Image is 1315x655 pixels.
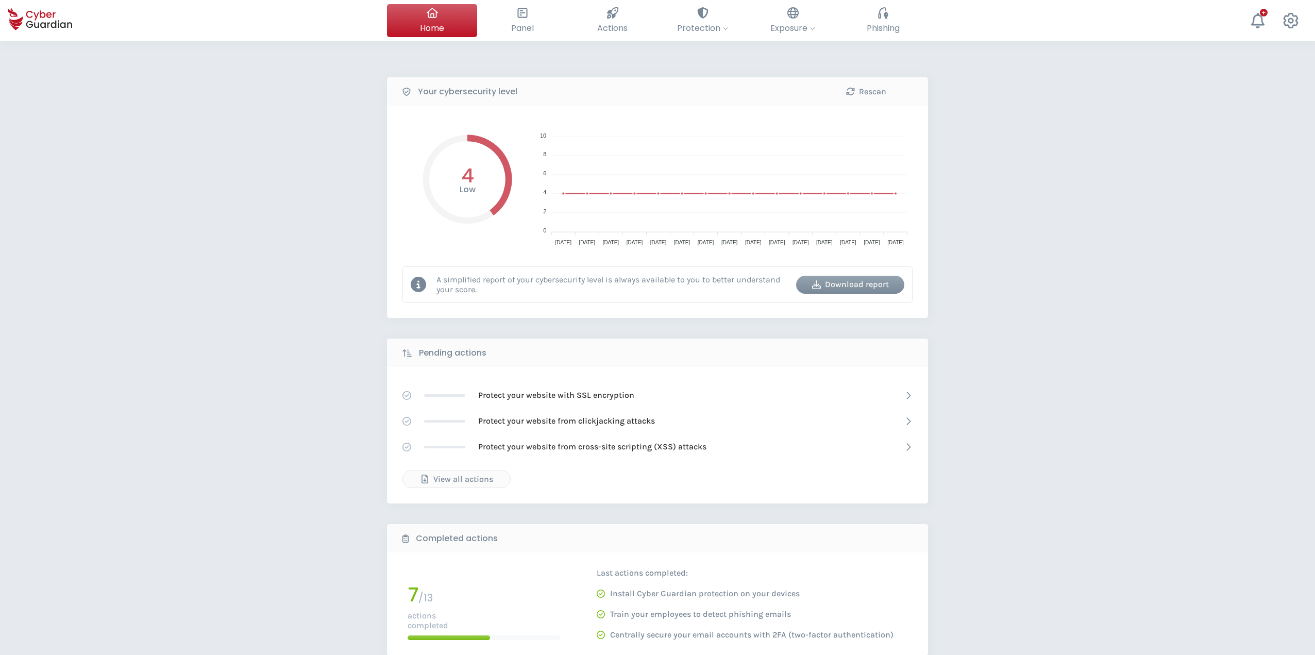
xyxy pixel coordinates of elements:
[408,620,561,630] p: completed
[419,347,486,359] b: Pending actions
[816,240,833,245] tspan: [DATE]
[567,4,657,37] button: Actions
[748,4,838,37] button: Exposure
[436,275,788,294] p: A simplified report of your cybersecurity level is always available to you to better understand y...
[543,208,546,214] tspan: 2
[543,189,546,195] tspan: 4
[402,470,511,488] button: View all actions
[603,240,619,245] tspan: [DATE]
[597,22,628,35] span: Actions
[770,22,815,35] span: Exposure
[769,240,785,245] tspan: [DATE]
[411,473,502,485] div: View all actions
[745,240,762,245] tspan: [DATE]
[887,240,904,245] tspan: [DATE]
[477,4,567,37] button: Panel
[511,22,534,35] span: Panel
[543,227,546,233] tspan: 0
[478,390,634,401] p: Protect your website with SSL encryption
[674,240,690,245] tspan: [DATE]
[597,568,880,578] p: Last actions completed:
[387,4,477,37] button: Home
[416,532,498,545] b: Completed actions
[543,151,546,157] tspan: 8
[820,86,913,98] div: Rescan
[838,4,928,37] button: Phishing
[408,585,418,604] h1: 7
[579,240,596,245] tspan: [DATE]
[677,22,728,35] span: Protection
[418,591,433,605] span: / 13
[627,240,643,245] tspan: [DATE]
[793,240,809,245] tspan: [DATE]
[796,276,904,294] button: Download report
[650,240,667,245] tspan: [DATE]
[610,630,893,640] p: Centrally secure your email accounts with 2FA (two-factor authentication)
[840,240,856,245] tspan: [DATE]
[610,589,800,599] p: Install Cyber Guardian protection on your devices
[657,4,748,37] button: Protection
[408,611,561,620] p: actions
[478,415,655,427] p: Protect your website from clickjacking attacks
[698,240,714,245] tspan: [DATE]
[867,22,900,35] span: Phishing
[555,240,572,245] tspan: [DATE]
[478,441,706,452] p: Protect your website from cross-site scripting (XSS) attacks
[1260,9,1268,16] div: +
[418,86,517,98] b: Your cybersecurity level
[540,132,546,139] tspan: 10
[543,170,546,176] tspan: 6
[420,22,444,35] span: Home
[610,609,791,619] p: Train your employees to detect phishing emails
[721,240,738,245] tspan: [DATE]
[812,82,920,100] button: Rescan
[804,278,897,291] div: Download report
[864,240,880,245] tspan: [DATE]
